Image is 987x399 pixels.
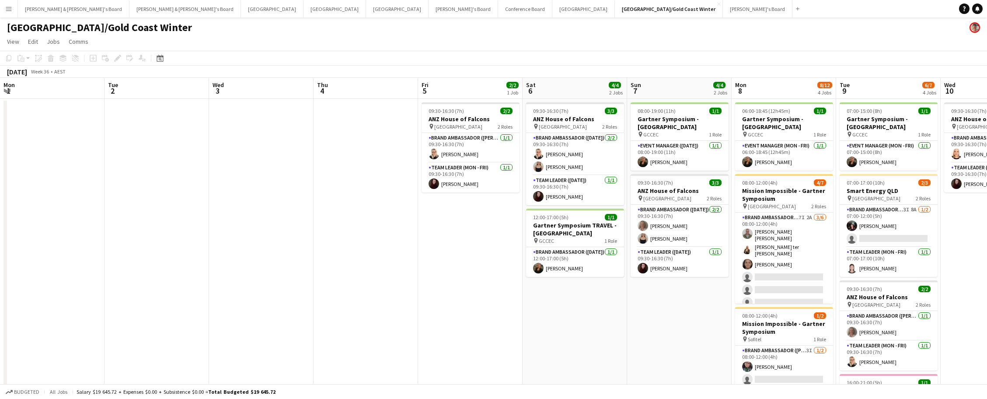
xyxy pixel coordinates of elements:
button: [GEOGRAPHIC_DATA]/Gold Coast Winter [615,0,723,17]
h3: Mission Impossible - Gartner Symposium [735,187,833,203]
h3: Gartner Symposium TRAVEL - [GEOGRAPHIC_DATA] [526,221,624,237]
app-card-role: Brand Ambassador ([PERSON_NAME])1/109:30-16:30 (7h)[PERSON_NAME] [422,133,520,163]
span: All jobs [48,388,69,395]
span: Tue [108,81,118,89]
span: Week 36 [29,68,51,75]
div: 06:00-18:45 (12h45m)1/1Gartner Symposium - [GEOGRAPHIC_DATA] GCCEC1 RoleEvent Manager (Mon - Fri)... [735,102,833,171]
a: Comms [65,36,92,47]
span: Sofitel [748,336,761,343]
span: 16:00-21:00 (5h) [847,379,882,386]
app-user-avatar: Victoria Hunt [970,22,980,33]
span: 08:00-12:00 (4h) [742,312,778,319]
span: 07:00-17:00 (10h) [847,179,885,186]
span: Jobs [47,38,60,45]
span: 09:30-16:30 (7h) [429,108,464,114]
span: 09:30-16:30 (7h) [951,108,987,114]
span: 08:00-19:00 (11h) [638,108,676,114]
app-card-role: Brand Ambassador ([PERSON_NAME])1/109:30-16:30 (7h)[PERSON_NAME] [840,311,938,341]
span: 4 [316,86,328,96]
h3: Gartner Symposium - [GEOGRAPHIC_DATA] [840,115,938,131]
span: [GEOGRAPHIC_DATA] [852,195,900,202]
app-job-card: 12:00-17:00 (5h)1/1Gartner Symposium TRAVEL - [GEOGRAPHIC_DATA] GCCEC1 RoleBrand Ambassador ([DAT... [526,209,624,277]
span: 2 Roles [916,195,931,202]
span: 1/1 [918,108,931,114]
app-card-role: Team Leader ([DATE])1/109:30-16:30 (7h)[PERSON_NAME] [631,247,729,277]
span: 1 Role [918,131,931,138]
app-job-card: 09:30-16:30 (7h)3/3ANZ House of Falcons [GEOGRAPHIC_DATA]2 RolesBrand Ambassador ([DATE])2/209:30... [526,102,624,205]
span: 2 Roles [916,301,931,308]
div: 08:00-12:00 (4h)4/7Mission Impossible - Gartner Symposium [GEOGRAPHIC_DATA]2 RolesBrand Ambassado... [735,174,833,304]
span: 09:30-16:30 (7h) [847,286,882,292]
button: [PERSON_NAME] & [PERSON_NAME]'s Board [129,0,241,17]
app-job-card: 07:00-15:00 (8h)1/1Gartner Symposium - [GEOGRAPHIC_DATA] GCCEC1 RoleEvent Manager (Mon - Fri)1/10... [840,102,938,171]
span: 4/4 [713,82,725,88]
h3: Mission Impossible - Gartner Symposium [735,320,833,336]
span: 07:00-15:00 (8h) [847,108,882,114]
div: 08:00-12:00 (4h)1/2Mission Impossible - Gartner Symposium Sofitel1 RoleBrand Ambassador ([PERSON_... [735,307,833,388]
button: Budgeted [4,387,41,397]
span: 2 Roles [498,123,513,130]
span: Fri [422,81,429,89]
span: Tue [840,81,850,89]
span: 06:00-18:45 (12h45m) [742,108,790,114]
app-job-card: 07:00-17:00 (10h)2/3Smart Energy QLD [GEOGRAPHIC_DATA]2 RolesBrand Ambassador ([PERSON_NAME])3I8A... [840,174,938,277]
span: 3 [211,86,224,96]
span: GCCEC [748,131,763,138]
div: AEST [54,68,66,75]
app-job-card: 09:30-16:30 (7h)2/2ANZ House of Falcons [GEOGRAPHIC_DATA]2 RolesBrand Ambassador ([PERSON_NAME])1... [422,102,520,192]
app-card-role: Brand Ambassador ([PERSON_NAME])3I8A1/207:00-12:00 (5h)[PERSON_NAME] [840,205,938,247]
span: 6 [525,86,536,96]
span: 2 Roles [602,123,617,130]
span: Edit [28,38,38,45]
span: Mon [3,81,15,89]
span: 8 [734,86,746,96]
h3: ANZ House of Falcons [422,115,520,123]
button: [PERSON_NAME] & [PERSON_NAME]'s Board [18,0,129,17]
button: Conference Board [498,0,552,17]
div: 2 Jobs [714,89,727,96]
span: 12:00-17:00 (5h) [533,214,568,220]
h1: [GEOGRAPHIC_DATA]/Gold Coast Winter [7,21,192,34]
span: 4/4 [609,82,621,88]
span: 2/2 [500,108,513,114]
span: 1 Role [604,238,617,244]
div: 4 Jobs [923,89,936,96]
span: 2/2 [918,286,931,292]
app-card-role: Event Manager (Mon - Fri)1/106:00-18:45 (12h45m)[PERSON_NAME] [735,141,833,171]
span: 1 Role [813,131,826,138]
span: Budgeted [14,389,39,395]
button: [GEOGRAPHIC_DATA] [303,0,366,17]
button: [PERSON_NAME]'s Board [429,0,498,17]
span: [GEOGRAPHIC_DATA] [643,195,691,202]
div: 09:30-16:30 (7h)3/3ANZ House of Falcons [GEOGRAPHIC_DATA]2 RolesBrand Ambassador ([DATE])2/209:30... [631,174,729,277]
span: 3/3 [605,108,617,114]
span: GCCEC [539,238,554,244]
span: 1 [2,86,15,96]
span: 3/3 [709,179,722,186]
button: [PERSON_NAME]'s Board [723,0,792,17]
a: Edit [24,36,42,47]
span: 1/2 [814,312,826,319]
app-job-card: 08:00-19:00 (11h)1/1Gartner Symposium - [GEOGRAPHIC_DATA] GCCEC1 RoleEvent Manager ([DATE])1/108:... [631,102,729,171]
app-card-role: Event Manager ([DATE])1/108:00-19:00 (11h)[PERSON_NAME] [631,141,729,171]
span: 09:30-16:30 (7h) [533,108,568,114]
span: 1 Role [709,131,722,138]
span: 1/1 [918,379,931,386]
span: 2 Roles [811,203,826,210]
span: Sat [526,81,536,89]
h3: Gartner Symposium - [GEOGRAPHIC_DATA] [735,115,833,131]
h3: ANZ House of Falcons [631,187,729,195]
span: Total Budgeted $19 645.72 [208,388,276,395]
span: [GEOGRAPHIC_DATA] [748,203,796,210]
app-card-role: Brand Ambassador ([DATE])2/209:30-16:30 (7h)[PERSON_NAME][PERSON_NAME] [631,205,729,247]
span: 2 [107,86,118,96]
span: Thu [317,81,328,89]
button: [GEOGRAPHIC_DATA] [366,0,429,17]
span: [GEOGRAPHIC_DATA] [434,123,482,130]
app-card-role: Team Leader (Mon - Fri)1/109:30-16:30 (7h)[PERSON_NAME] [422,163,520,192]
